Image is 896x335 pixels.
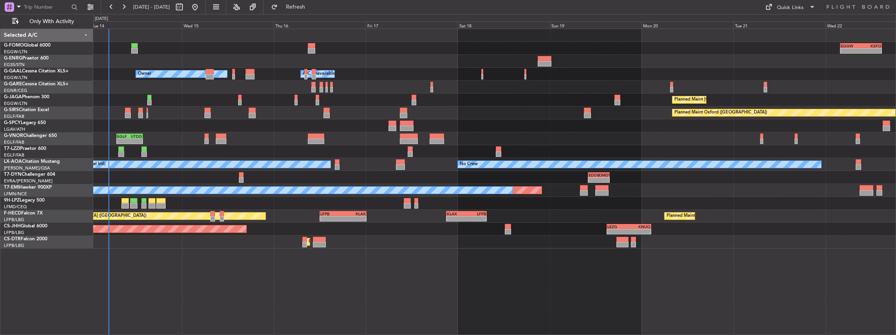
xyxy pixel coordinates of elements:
[4,126,25,132] a: LGAV/ATH
[607,224,629,229] div: LEZG
[4,133,57,138] a: G-VNORChallenger 650
[4,75,27,81] a: EGGW/LTN
[674,94,798,106] div: Planned Maint [GEOGRAPHIC_DATA] ([GEOGRAPHIC_DATA])
[667,210,790,222] div: Planned Maint [GEOGRAPHIC_DATA] ([GEOGRAPHIC_DATA])
[4,49,27,55] a: EGGW/LTN
[4,172,22,177] span: T7-DYN
[4,146,20,151] span: T7-LZZI
[629,229,650,234] div: -
[4,88,27,94] a: EGNR/CEG
[4,159,22,164] span: LX-AOA
[4,121,46,125] a: G-SPCYLegacy 650
[4,185,19,190] span: T7-EMI
[4,139,24,145] a: EGLF/FAB
[4,237,47,241] a: CS-DTRFalcon 2000
[4,152,24,158] a: EGLF/FAB
[4,62,25,68] a: EGSS/STN
[343,211,366,216] div: KLAX
[599,178,609,182] div: -
[629,224,650,229] div: KNUQ
[24,1,69,13] input: Trip Number
[4,198,20,203] span: 9H-LPZ
[303,68,335,80] div: A/C Unavailable
[4,69,69,74] a: G-GAALCessna Citation XLS+
[4,224,21,229] span: CS-JHH
[4,224,47,229] a: CS-JHHGlobal 6000
[733,22,826,29] div: Tue 21
[9,15,85,28] button: Only With Activity
[861,43,881,48] div: KSFO
[4,82,22,86] span: G-GARE
[117,139,130,144] div: -
[343,216,366,221] div: -
[4,204,27,210] a: LFMD/CEQ
[641,22,733,29] div: Mon 20
[4,185,52,190] a: T7-EMIHawker 900XP
[4,108,19,112] span: G-SIRS
[841,49,861,53] div: -
[4,43,51,48] a: G-FOMOGlobal 6000
[458,22,550,29] div: Sat 18
[4,165,50,171] a: [PERSON_NAME]/QSA
[90,22,182,29] div: Tue 14
[130,139,142,144] div: -
[4,95,22,99] span: G-JAGA
[4,237,21,241] span: CS-DTR
[4,211,21,216] span: F-HECD
[320,216,343,221] div: -
[4,159,60,164] a: LX-AOACitation Mustang
[4,178,52,184] a: EVRA/[PERSON_NAME]
[366,22,458,29] div: Fri 17
[777,4,804,12] div: Quick Links
[460,158,478,170] div: No Crew
[95,16,108,22] div: [DATE]
[4,43,24,48] span: G-FOMO
[599,173,609,177] div: OMDW
[674,107,767,119] div: Planned Maint Oxford ([GEOGRAPHIC_DATA])
[589,173,599,177] div: EDDB
[138,68,151,80] div: Owner
[4,121,21,125] span: G-SPCY
[4,101,27,106] a: EGGW/LTN
[133,4,170,11] span: [DATE] - [DATE]
[320,211,343,216] div: LFPB
[841,43,861,48] div: EGGW
[4,82,69,86] a: G-GARECessna Citation XLS+
[466,211,486,216] div: LFPB
[607,229,629,234] div: -
[4,113,24,119] a: EGLF/FAB
[447,211,466,216] div: KLAX
[4,172,55,177] a: T7-DYNChallenger 604
[4,108,49,112] a: G-SIRSCitation Excel
[182,22,274,29] div: Wed 15
[761,1,819,13] button: Quick Links
[447,216,466,221] div: -
[4,243,24,249] a: LFPB/LBG
[117,134,130,139] div: EGLF
[267,1,314,13] button: Refresh
[4,69,22,74] span: G-GAAL
[130,134,142,139] div: UTDD
[589,178,599,182] div: -
[4,56,49,61] a: G-ENRGPraetor 600
[279,4,312,10] span: Refresh
[4,211,43,216] a: F-HECDFalcon 7X
[466,216,486,221] div: -
[861,49,881,53] div: -
[4,146,46,151] a: T7-LZZIPraetor 600
[550,22,642,29] div: Sun 19
[309,236,349,248] div: Planned Maint Sofia
[4,191,27,197] a: LFMN/NCE
[4,217,24,223] a: LFPB/LBG
[4,198,45,203] a: 9H-LPZLegacy 500
[4,230,24,236] a: LFPB/LBG
[4,133,23,138] span: G-VNOR
[20,19,83,24] span: Only With Activity
[4,95,49,99] a: G-JAGAPhenom 300
[274,22,366,29] div: Thu 16
[4,56,22,61] span: G-ENRG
